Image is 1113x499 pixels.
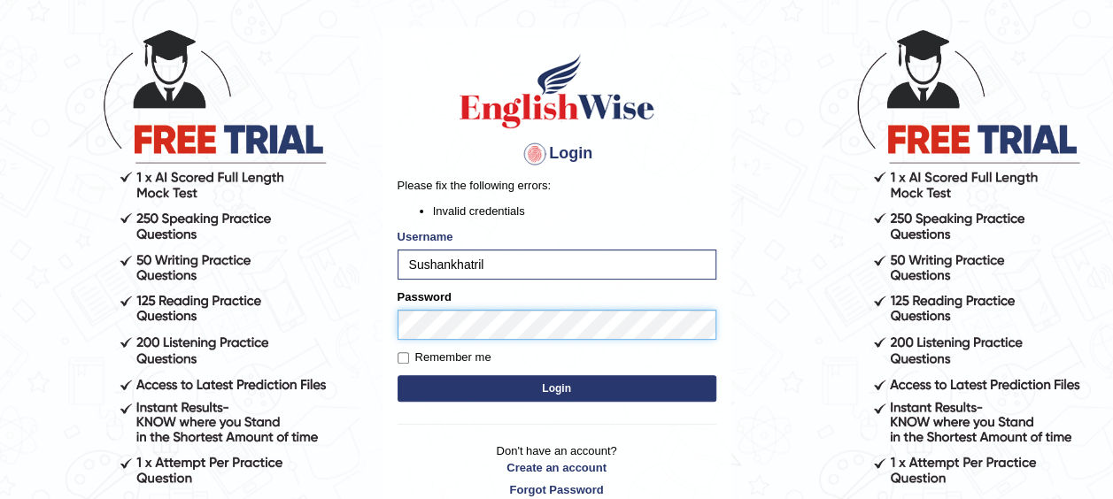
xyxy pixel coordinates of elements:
[398,375,716,402] button: Login
[398,288,452,305] label: Password
[398,140,716,168] h4: Login
[398,481,716,498] a: Forgot Password
[398,177,716,194] p: Please fix the following errors:
[398,442,716,497] p: Don't have an account?
[433,203,716,219] li: Invalid credentials
[398,349,491,366] label: Remember me
[398,459,716,476] a: Create an account
[398,228,453,245] label: Username
[398,352,409,364] input: Remember me
[456,51,658,131] img: Logo of English Wise sign in for intelligent practice with AI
